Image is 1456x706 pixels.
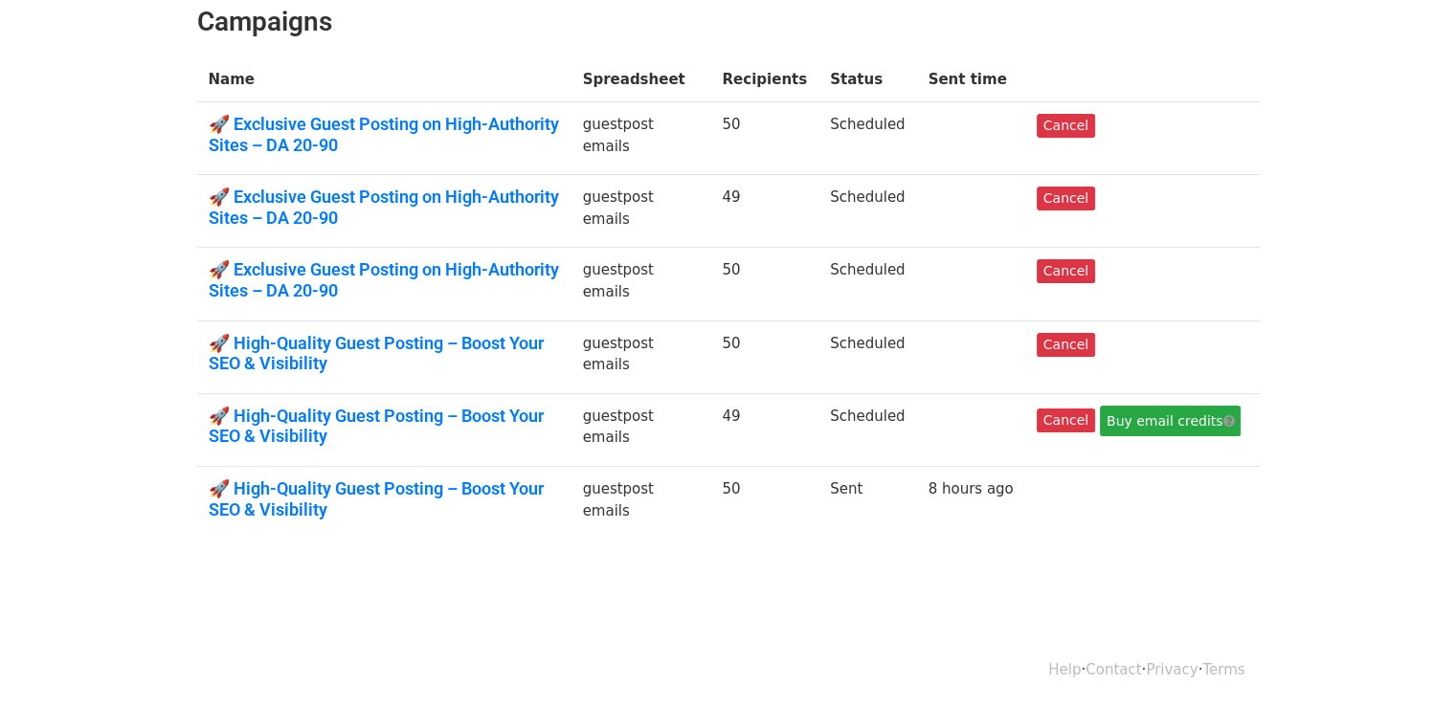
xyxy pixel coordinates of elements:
[571,320,711,393] td: guestpost emails
[818,248,916,320] td: Scheduled
[710,175,818,248] td: 49
[571,102,711,175] td: guestpost emails
[209,406,560,447] a: 🚀 High-Quality Guest Posting – Boost Your SEO & Visibility
[710,248,818,320] td: 50
[1146,661,1198,678] a: Privacy
[818,57,916,102] th: Status
[197,6,1260,38] h2: Campaigns
[710,393,818,466] td: 49
[571,175,711,248] td: guestpost emails
[1037,114,1095,138] a: Cancel
[1037,408,1095,432] a: Cancel
[929,480,1014,497] a: 8 hours ago
[710,102,818,175] td: 50
[209,333,560,374] a: 🚀 High-Quality Guest Posting – Boost Your SEO & Visibility
[1037,333,1095,357] a: Cancel
[209,478,560,519] a: 🚀 High-Quality Guest Posting – Boost Your SEO & Visibility
[571,248,711,320] td: guestpost emails
[1360,614,1456,706] iframe: Chat Widget
[1086,661,1141,678] a: Contact
[710,320,818,393] td: 50
[710,57,818,102] th: Recipients
[209,259,560,300] a: 🚀 Exclusive Guest Posting on High-Authority Sites – DA 20-90
[571,57,711,102] th: Spreadsheet
[818,175,916,248] td: Scheduled
[1048,661,1081,678] a: Help
[710,467,818,540] td: 50
[1037,259,1095,283] a: Cancel
[571,393,711,466] td: guestpost emails
[818,102,916,175] td: Scheduled
[197,57,571,102] th: Name
[1202,661,1244,678] a: Terms
[571,467,711,540] td: guestpost emails
[818,393,916,466] td: Scheduled
[917,57,1025,102] th: Sent time
[818,467,916,540] td: Sent
[1037,187,1095,210] a: Cancel
[209,114,560,155] a: 🚀 Exclusive Guest Posting on High-Authority Sites – DA 20-90
[209,187,560,228] a: 🚀 Exclusive Guest Posting on High-Authority Sites – DA 20-90
[1100,406,1242,436] a: Buy email credits
[818,320,916,393] td: Scheduled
